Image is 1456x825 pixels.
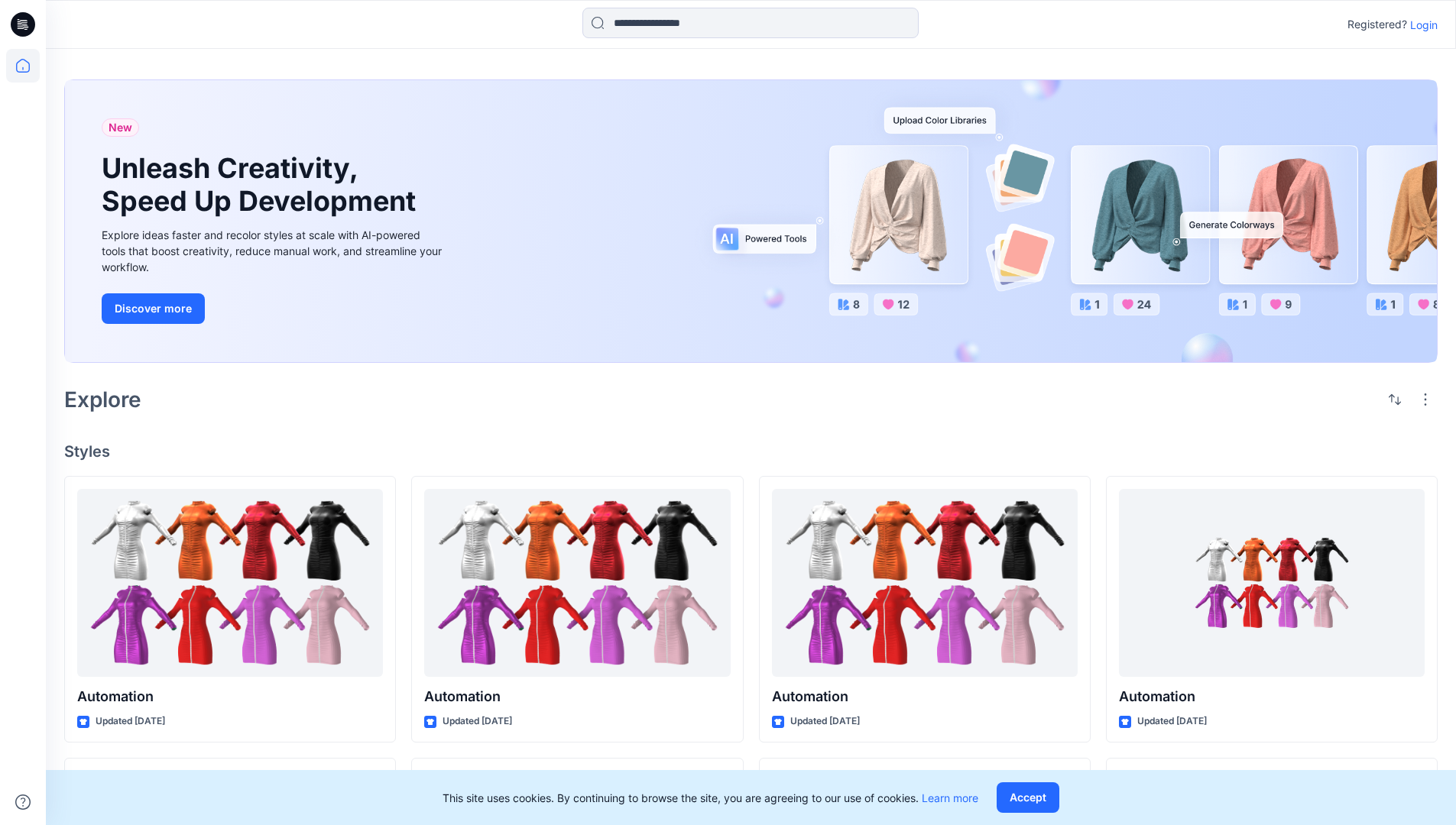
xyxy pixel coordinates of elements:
[997,782,1059,813] button: Accept
[443,713,512,730] p: Updated [DATE]
[424,489,730,678] a: Automation
[1119,489,1425,678] a: Automation
[772,686,1078,707] p: Automation
[102,152,423,218] h1: Unleash Creativity, Speed Up Development
[77,489,383,678] a: Automation
[64,442,1438,461] h4: Styles
[424,686,730,707] p: Automation
[96,713,165,730] p: Updated [DATE]
[102,293,205,324] button: Discover more
[790,713,860,730] p: Updated [DATE]
[1119,686,1425,707] p: Automation
[109,118,132,137] span: New
[64,387,141,412] h2: Explore
[1410,17,1438,33] p: Login
[77,686,383,707] p: Automation
[772,489,1078,678] a: Automation
[443,790,978,806] p: This site uses cookies. By continuing to browse the site, you are agreeing to our use of cookies.
[102,293,446,324] a: Discover more
[1137,713,1207,730] p: Updated [DATE]
[102,227,446,275] div: Explore ideas faster and recolor styles at scale with AI-powered tools that boost creativity, red...
[1347,15,1407,34] p: Registered?
[922,791,978,804] a: Learn more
